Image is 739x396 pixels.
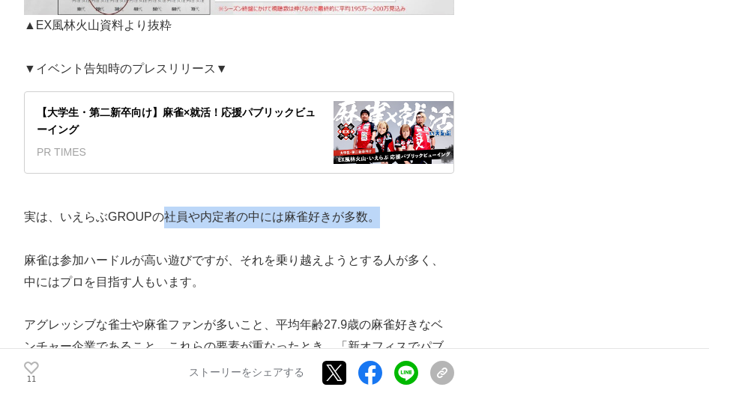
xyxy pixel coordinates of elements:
p: 実は、いえらぶGROUPの社員や内定者の中には麻雀好きが多数。 [24,207,454,228]
div: PR TIMES [37,144,322,160]
div: 【大学生・第二新卒向け】麻雀×就活！応援パブリックビューイング [37,104,322,138]
p: ▲EX風林火山資料より抜粋 [24,15,454,37]
p: ▼イベント告知時のプレスリリース▼ [24,58,454,80]
a: 【大学生・第二新卒向け】麻雀×就活！応援パブリックビューイングPR TIMES [24,91,454,173]
p: ストーリーをシェアする [189,366,304,380]
p: 麻雀は参加ハードルが高い遊びですが、それを乗り越えようとする人が多く、中にはプロを目指す人もいます。 [24,250,454,293]
p: 11 [24,376,39,383]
